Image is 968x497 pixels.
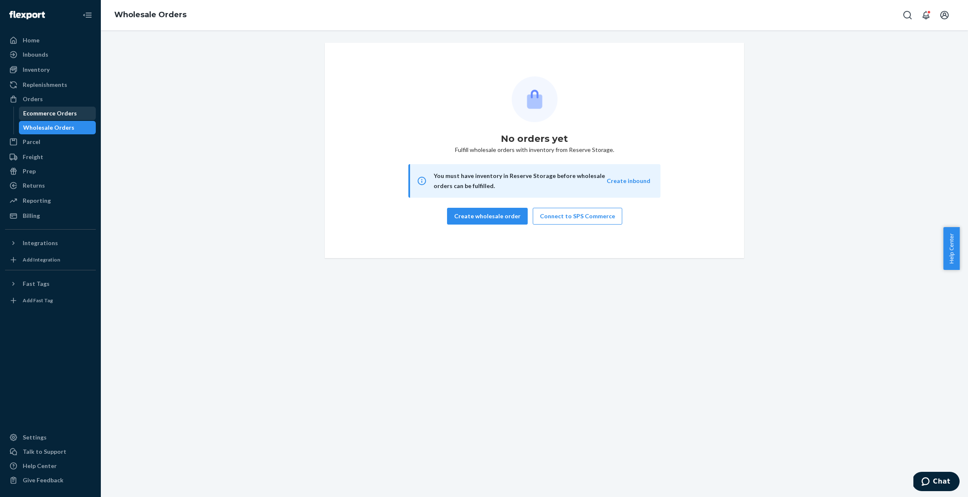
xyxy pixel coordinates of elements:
iframe: Opens a widget where you can chat to one of our agents [913,472,960,493]
div: Wholesale Orders [23,123,74,132]
div: Replenishments [23,81,67,89]
a: Returns [5,179,96,192]
div: Give Feedback [23,476,63,484]
div: Orders [23,95,43,103]
a: Prep [5,165,96,178]
button: Integrations [5,236,96,250]
a: Settings [5,431,96,444]
button: Open account menu [936,7,953,24]
a: Wholesale Orders [19,121,96,134]
div: Fulfill wholesale orders with inventory from Reserve Storage. [331,76,737,225]
div: Help Center [23,462,57,470]
button: Open Search Box [899,7,916,24]
div: Add Fast Tag [23,297,53,304]
a: Help Center [5,459,96,473]
img: Flexport logo [9,11,45,19]
div: Inventory [23,65,50,74]
div: Settings [23,433,47,442]
a: Home [5,34,96,47]
button: Give Feedback [5,473,96,487]
a: Parcel [5,135,96,149]
img: Empty list [512,76,558,122]
div: Home [23,36,39,44]
button: Open notifications [918,7,934,24]
div: Returns [23,181,45,190]
a: Replenishments [5,78,96,92]
div: Ecommerce Orders [23,109,77,118]
div: Reporting [23,196,51,205]
a: Orders [5,92,96,106]
button: Help Center [943,227,960,270]
button: Create wholesale order [447,208,528,225]
a: Wholesale Orders [114,10,187,19]
button: Connect to SPS Commerce [533,208,622,225]
a: Billing [5,209,96,222]
a: Freight [5,150,96,164]
div: You must have inventory in Reserve Storage before wholesale orders can be fulfilled. [434,171,607,191]
a: Inventory [5,63,96,76]
a: Reporting [5,194,96,207]
div: Billing [23,212,40,220]
h1: No orders yet [501,132,568,146]
ol: breadcrumbs [108,3,193,27]
div: Talk to Support [23,447,66,456]
div: Freight [23,153,43,161]
a: Ecommerce Orders [19,107,96,120]
button: Fast Tags [5,277,96,290]
div: Add Integration [23,256,60,263]
button: Create inbound [607,177,650,185]
button: Close Navigation [79,7,96,24]
div: Prep [23,167,36,175]
a: Add Integration [5,253,96,267]
div: Integrations [23,239,58,247]
div: Parcel [23,138,40,146]
a: Inbounds [5,48,96,61]
a: Add Fast Tag [5,294,96,307]
button: Talk to Support [5,445,96,458]
div: Inbounds [23,50,48,59]
div: Fast Tags [23,280,50,288]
